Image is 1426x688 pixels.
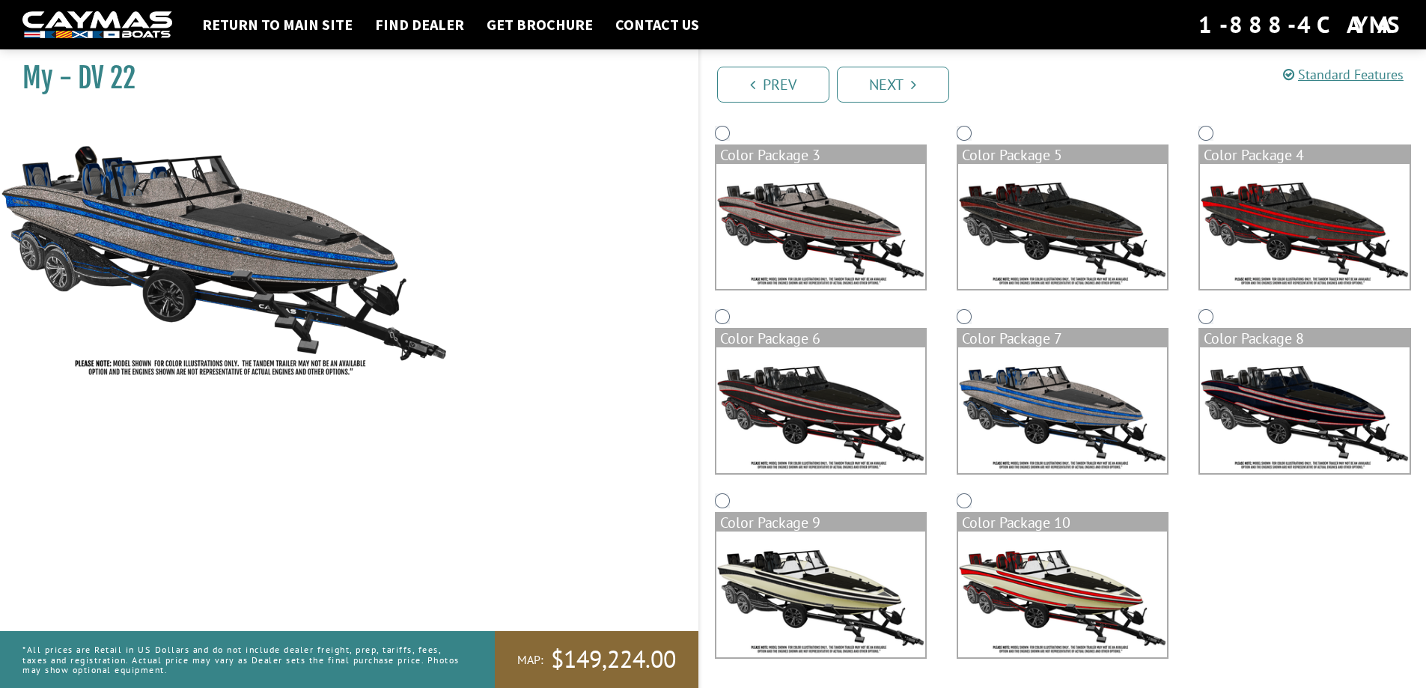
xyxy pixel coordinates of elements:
div: Color Package 3 [716,146,925,164]
a: Contact Us [608,15,707,34]
div: Color Package 9 [716,514,925,532]
div: Color Package 5 [958,146,1167,164]
img: color_package_365.png [958,164,1167,290]
img: white-logo-c9c8dbefe5ff5ceceb0f0178aa75bf4bb51f6bca0971e226c86eb53dfe498488.png [22,11,172,39]
h1: My - DV 22 [22,61,661,95]
img: color_package_368.png [958,347,1167,473]
img: color_package_367.png [716,347,925,473]
div: Color Package 10 [958,514,1167,532]
a: Standard Features [1283,66,1404,83]
img: color_package_366.png [1200,164,1409,290]
div: Color Package 8 [1200,329,1409,347]
a: Next [837,67,949,103]
div: 1-888-4CAYMAS [1198,8,1404,41]
span: MAP: [517,652,543,668]
span: $149,224.00 [551,644,676,675]
a: Find Dealer [368,15,472,34]
div: Color Package 4 [1200,146,1409,164]
img: color_package_369.png [1200,347,1409,473]
a: MAP:$149,224.00 [495,631,698,688]
img: color_package_371.png [958,532,1167,657]
img: color_package_370.png [716,532,925,657]
div: Color Package 7 [958,329,1167,347]
a: Return to main site [195,15,360,34]
div: Color Package 6 [716,329,925,347]
p: *All prices are Retail in US Dollars and do not include dealer freight, prep, tariffs, fees, taxe... [22,637,461,682]
a: Prev [717,67,829,103]
a: Get Brochure [479,15,600,34]
img: color_package_364.png [716,164,925,290]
